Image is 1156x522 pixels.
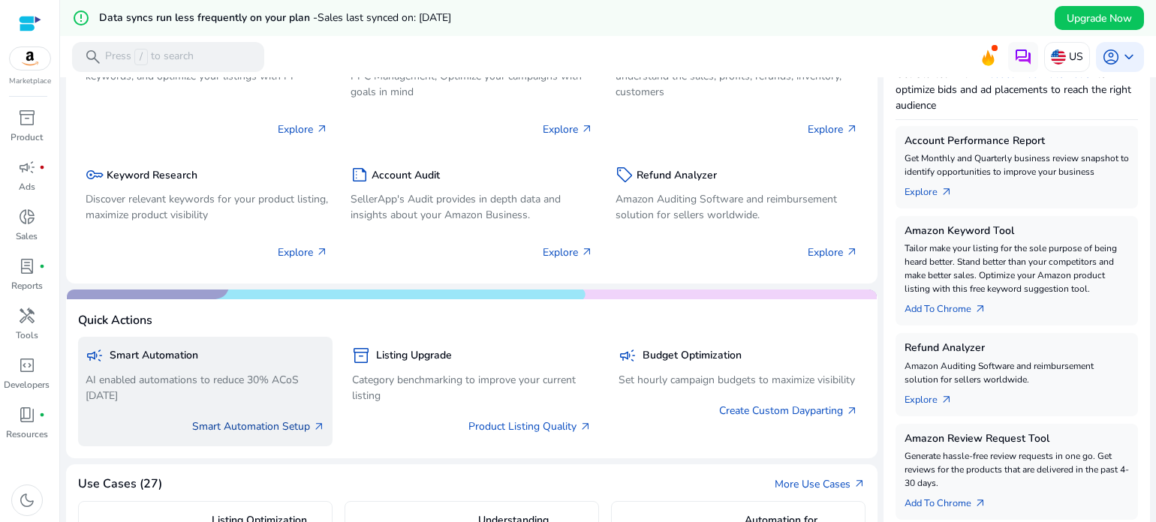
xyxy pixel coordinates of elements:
span: sell [616,166,634,184]
p: Amazon Auditing Software and reimbursement solution for sellers worldwide. [616,191,858,223]
h5: Amazon Review Request Tool [905,433,1129,445]
p: Marketplace [9,76,51,87]
p: SellerApp's Audit provides in depth data and insights about your Amazon Business. [351,191,593,223]
h5: Account Audit [372,169,440,182]
p: Category benchmarking to improve your current listing [352,372,592,403]
p: Amazon Auditing Software and reimbursement solution for sellers worldwide. [905,359,1129,386]
p: Explore [278,244,328,260]
span: arrow_outward [853,478,865,490]
p: Explore [278,121,328,137]
h4: Use Cases (27) [78,477,162,491]
span: arrow_outward [941,186,953,198]
p: Tools [16,328,38,342]
span: arrow_outward [974,303,986,315]
a: Explorearrow_outward [905,178,965,199]
p: Developers [4,378,50,391]
span: summarize [351,166,369,184]
p: Explore [808,244,858,260]
h4: Quick Actions [78,313,152,328]
span: arrow_outward [581,246,593,258]
h5: Smart Automation [110,349,198,362]
p: Explore [543,121,593,137]
img: amazon.svg [10,47,50,70]
p: Resources [6,427,48,441]
span: Upgrade Now [1067,10,1132,26]
h5: Refund Analyzer [905,342,1129,355]
p: Product [11,130,43,144]
h5: Amazon Keyword Tool [905,225,1129,238]
a: AI-based Ads Automation [974,67,1097,81]
span: code_blocks [18,356,36,374]
span: arrow_outward [581,123,593,135]
img: us.svg [1051,49,1066,64]
p: US [1069,43,1083,70]
span: key [86,166,104,184]
h5: Budget Optimization [643,349,742,362]
a: Explorearrow_outward [905,386,965,407]
span: arrow_outward [316,246,328,258]
h5: Listing Upgrade [376,349,452,362]
span: arrow_outward [580,421,592,433]
p: Get Monthly and Quarterly business review snapshot to identify opportunities to improve your busi... [905,151,1129,178]
p: Generate hassle-free review requests in one go. Get reviews for the products that are delivered i... [905,449,1129,490]
span: inventory_2 [18,109,36,127]
span: arrow_outward [846,246,858,258]
span: arrow_outward [313,421,325,433]
span: book_4 [18,406,36,424]
h5: Account Performance Report [905,135,1129,148]
p: AI enabled automations to reduce 30% ACoS [DATE] [86,372,325,403]
p: Explore [808,121,858,137]
a: Add To Chrome [905,490,998,511]
span: arrow_outward [974,497,986,509]
span: campaign [619,346,637,364]
span: lab_profile [18,257,36,275]
p: Set hourly campaign budgets to maximize visibility [619,372,858,388]
span: arrow_outward [941,394,953,406]
span: account_circle [1102,48,1120,66]
span: inventory_2 [352,346,370,364]
a: Product Listing Quality [468,418,592,434]
h5: Refund Analyzer [637,169,717,182]
p: Explore [543,244,593,260]
span: fiber_manual_record [39,263,45,269]
p: Press to search [105,49,194,65]
p: Tailor make your listing for the sole purpose of being heard better. Stand better than your compe... [905,241,1129,295]
span: arrow_outward [316,123,328,135]
span: fiber_manual_record [39,164,45,170]
span: arrow_outward [846,405,858,417]
a: More Use Casesarrow_outward [775,476,865,492]
a: Smart Automation Setup [192,418,325,434]
p: Ads [19,180,35,193]
mat-icon: error_outline [72,9,90,27]
span: campaign [18,158,36,176]
a: Add To Chrome [905,295,998,316]
h5: Data syncs run less frequently on your plan - [99,12,451,25]
span: fiber_manual_record [39,412,45,418]
span: arrow_outward [846,123,858,135]
button: Upgrade Now [1055,6,1144,30]
span: search [84,48,102,66]
span: / [134,49,148,65]
a: Create Custom Dayparting [719,403,858,418]
p: Reports [11,279,43,292]
p: Discover relevant keywords for your product listing, maximize product visibility [86,191,328,223]
p: Sales [16,229,38,243]
span: campaign [86,346,104,364]
span: keyboard_arrow_down [1120,48,1138,66]
span: Sales last synced on: [DATE] [318,10,451,25]
span: donut_small [18,208,36,226]
span: handyman [18,307,36,325]
span: dark_mode [18,491,36,509]
p: Get Started with to optimize bids and ad placements to reach the right audience [896,66,1138,113]
h5: Keyword Research [107,169,197,182]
